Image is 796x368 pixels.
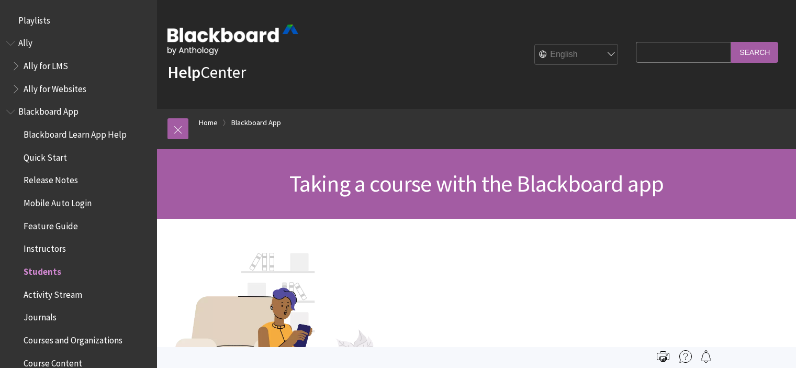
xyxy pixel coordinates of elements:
span: Ally for Websites [24,80,86,94]
select: Site Language Selector [535,44,619,65]
a: Blackboard App [231,116,281,129]
span: Activity Stream [24,286,82,300]
span: Ally for LMS [24,57,68,71]
img: Print [657,350,669,363]
input: Search [731,42,778,62]
span: Students [24,263,61,277]
img: Blackboard by Anthology [167,25,298,55]
span: Courses and Organizations [24,331,122,345]
span: Quick Start [24,149,67,163]
span: Blackboard App [18,103,79,117]
a: Home [199,116,218,129]
span: Mobile Auto Login [24,194,92,208]
span: Taking a course with the Blackboard app [289,169,664,198]
strong: Help [167,62,200,83]
a: HelpCenter [167,62,246,83]
nav: Book outline for Playlists [6,12,151,29]
img: More help [679,350,692,363]
span: Blackboard Learn App Help [24,126,127,140]
span: Instructors [24,240,66,254]
span: Playlists [18,12,50,26]
span: Ally [18,35,32,49]
span: Journals [24,309,57,323]
span: Release Notes [24,172,78,186]
img: Follow this page [700,350,712,363]
nav: Book outline for Anthology Ally Help [6,35,151,98]
span: Feature Guide [24,217,78,231]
